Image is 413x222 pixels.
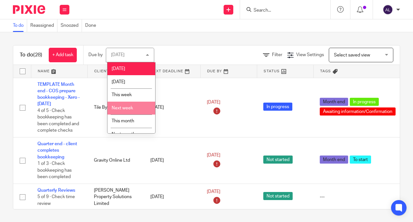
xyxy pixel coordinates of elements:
[112,80,125,84] span: [DATE]
[112,66,125,71] span: [DATE]
[320,156,348,164] span: Month end
[112,119,134,123] span: This month
[320,98,348,106] span: Month end
[37,142,77,159] a: Quarter end - client completes bookkeeping
[87,137,144,184] td: Gravity Online Ltd
[144,137,200,184] td: [DATE]
[207,153,220,157] span: [DATE]
[207,189,220,194] span: [DATE]
[263,192,293,200] span: Not started
[111,53,125,57] div: [DATE]
[87,184,144,210] td: [PERSON_NAME] Property Solutions Limited
[13,19,27,32] a: To do
[49,48,77,62] a: + Add task
[87,78,144,137] td: Tile By Tile Ltd.
[253,8,311,14] input: Search
[37,82,80,106] a: TEMPLATE Month end - COS prepare bookkeeping - Xero - [DATE]
[263,156,293,164] span: Not started
[112,132,136,136] span: Next month
[112,93,132,97] span: This week
[383,5,393,15] img: svg%3E
[37,188,75,193] a: Quarterly Reviews
[112,106,133,110] span: Next week
[350,98,379,106] span: In progress
[13,5,45,14] img: Pixie
[272,53,282,57] span: Filter
[144,184,200,210] td: [DATE]
[61,19,82,32] a: Snoozed
[350,156,371,164] span: To start
[20,52,42,58] h1: To do
[30,19,57,32] a: Reassigned
[37,195,75,206] span: 5 of 9 · Check time review
[334,53,370,57] span: Select saved view
[207,100,220,105] span: [DATE]
[296,53,324,57] span: View Settings
[85,19,99,32] a: Done
[144,78,200,137] td: [DATE]
[37,161,72,179] span: 1 of 3 · Check bookkeeping has been completed
[37,108,79,133] span: 4 of 5 · Check bookkeeping has been completed and complete checks
[320,107,396,116] span: Awaiting information/Confirmation
[33,52,42,57] span: (28)
[320,69,331,73] span: Tags
[88,52,103,58] p: Due by
[263,103,292,111] span: In progress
